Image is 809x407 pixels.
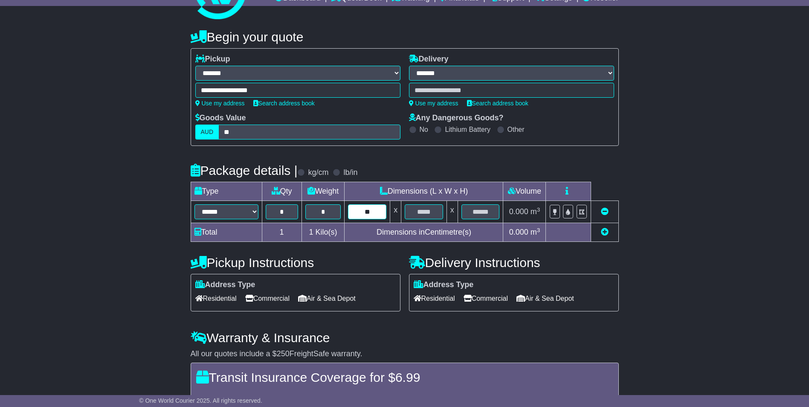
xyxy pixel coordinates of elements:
[196,370,613,384] h4: Transit Insurance Coverage for $
[537,227,540,233] sup: 3
[191,30,619,44] h4: Begin your quote
[191,163,298,177] h4: Package details |
[447,201,458,223] td: x
[195,280,255,290] label: Address Type
[503,182,546,201] td: Volume
[345,182,503,201] td: Dimensions (L x W x H)
[467,100,528,107] a: Search address book
[409,113,504,123] label: Any Dangerous Goods?
[345,223,503,242] td: Dimensions in Centimetre(s)
[409,55,449,64] label: Delivery
[298,292,356,305] span: Air & Sea Depot
[395,370,420,384] span: 6.99
[601,228,609,236] a: Add new item
[531,207,540,216] span: m
[277,349,290,358] span: 250
[195,55,230,64] label: Pickup
[464,292,508,305] span: Commercial
[509,228,528,236] span: 0.000
[516,292,574,305] span: Air & Sea Depot
[409,100,458,107] a: Use my address
[414,280,474,290] label: Address Type
[191,256,400,270] h4: Pickup Instructions
[191,331,619,345] h4: Warranty & Insurance
[531,228,540,236] span: m
[343,168,357,177] label: lb/in
[191,223,262,242] td: Total
[139,397,262,404] span: © One World Courier 2025. All rights reserved.
[262,182,302,201] td: Qty
[253,100,315,107] a: Search address book
[195,100,245,107] a: Use my address
[195,113,246,123] label: Goods Value
[509,207,528,216] span: 0.000
[390,201,401,223] td: x
[195,292,237,305] span: Residential
[302,223,345,242] td: Kilo(s)
[537,206,540,213] sup: 3
[302,182,345,201] td: Weight
[262,223,302,242] td: 1
[414,292,455,305] span: Residential
[191,182,262,201] td: Type
[507,125,525,134] label: Other
[445,125,490,134] label: Lithium Battery
[420,125,428,134] label: No
[245,292,290,305] span: Commercial
[409,256,619,270] h4: Delivery Instructions
[309,228,313,236] span: 1
[308,168,328,177] label: kg/cm
[601,207,609,216] a: Remove this item
[195,125,219,140] label: AUD
[191,349,619,359] div: All our quotes include a $ FreightSafe warranty.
